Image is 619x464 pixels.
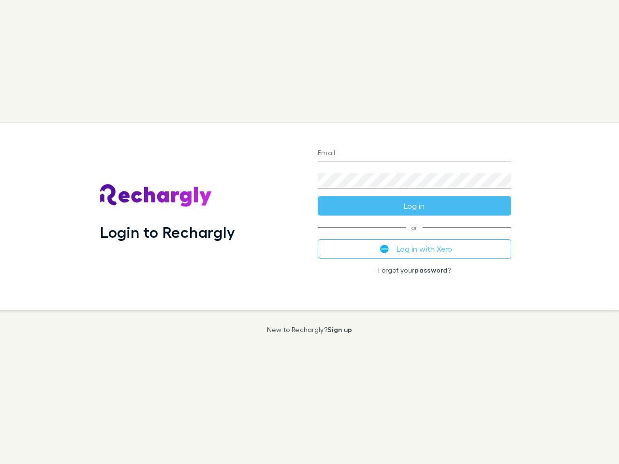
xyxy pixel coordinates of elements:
p: Forgot your ? [318,266,511,274]
h1: Login to Rechargly [100,223,235,241]
span: or [318,227,511,228]
img: Xero's logo [380,245,389,253]
a: password [414,266,447,274]
a: Sign up [327,325,352,333]
button: Log in [318,196,511,216]
img: Rechargly's Logo [100,184,212,207]
p: New to Rechargly? [267,326,353,333]
button: Log in with Xero [318,239,511,259]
